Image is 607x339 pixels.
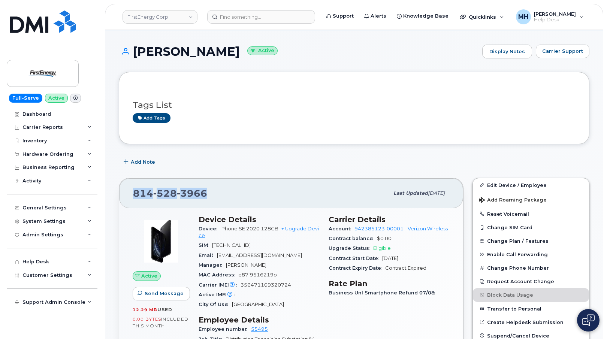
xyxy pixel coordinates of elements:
[455,9,509,24] div: Quicklinks
[473,178,589,192] a: Edit Device / Employee
[226,262,266,268] span: [PERSON_NAME]
[232,302,284,307] span: [GEOGRAPHIC_DATA]
[119,45,478,58] h1: [PERSON_NAME]
[207,10,315,24] input: Find something...
[487,252,548,257] span: Enable Call Forwarding
[329,265,385,271] span: Contract Expiry Date
[392,9,454,24] a: Knowledge Base
[359,9,392,24] a: Alerts
[371,12,386,20] span: Alerts
[542,48,583,55] span: Carrier Support
[199,315,320,324] h3: Employee Details
[199,292,238,297] span: Active IMEI
[123,10,197,24] a: FirstEnergy Corp
[534,11,576,17] span: [PERSON_NAME]
[199,252,217,258] span: Email
[473,288,589,302] button: Block Data Usage
[199,282,241,288] span: Carrier IMEI
[473,275,589,288] button: Request Account Change
[220,226,278,231] span: iPhone SE 2020 128GB
[133,317,161,322] span: 0.00 Bytes
[333,12,354,20] span: Support
[321,9,359,24] a: Support
[133,100,576,110] h3: Tags List
[534,17,576,23] span: Help Desk
[141,272,157,279] span: Active
[119,155,161,169] button: Add Note
[382,255,398,261] span: [DATE]
[473,315,589,329] a: Create Helpdesk Submission
[329,215,450,224] h3: Carrier Details
[212,242,251,248] span: [TECHNICAL_ID]
[473,248,589,261] button: Enable Call Forwarding
[199,302,232,307] span: City Of Use
[133,113,170,122] a: Add tags
[199,326,251,332] span: Employee number
[469,14,496,20] span: Quicklinks
[473,302,589,315] button: Transfer to Personal
[393,190,428,196] span: Last updated
[473,234,589,248] button: Change Plan / Features
[511,9,589,24] div: Melissa Hoye
[354,226,448,231] a: 942385123-00001 - Verizon Wireless
[329,226,354,231] span: Account
[473,207,589,221] button: Reset Voicemail
[238,292,243,297] span: —
[329,255,382,261] span: Contract Start Date
[479,197,547,204] span: Add Roaming Package
[582,314,595,326] img: Open chat
[329,279,450,288] h3: Rate Plan
[377,236,392,241] span: $0.00
[133,188,207,199] span: 814
[403,12,449,20] span: Knowledge Base
[133,316,188,329] span: included this month
[536,45,589,58] button: Carrier Support
[199,272,238,278] span: MAC Address
[373,245,391,251] span: Eligible
[131,158,155,166] span: Add Note
[247,46,278,55] small: Active
[329,245,373,251] span: Upgrade Status
[487,333,549,338] span: Suspend/Cancel Device
[385,265,426,271] span: Contract Expired
[199,262,226,268] span: Manager
[329,236,377,241] span: Contract balance
[153,188,177,199] span: 528
[518,12,528,21] span: MH
[217,252,302,258] span: [EMAIL_ADDRESS][DOMAIN_NAME]
[241,282,291,288] span: 356471109320724
[133,287,190,300] button: Send Message
[177,188,207,199] span: 3966
[199,242,212,248] span: SIM
[428,190,445,196] span: [DATE]
[473,192,589,207] button: Add Roaming Package
[133,307,157,312] span: 12.29 MB
[157,307,172,312] span: used
[199,226,220,231] span: Device
[473,221,589,234] button: Change SIM Card
[473,261,589,275] button: Change Phone Number
[251,326,268,332] a: 55495
[238,272,277,278] span: e87f9516219b
[482,45,532,59] a: Display Notes
[329,290,439,296] span: Business Unl Smartphone Refund 07/08
[139,219,184,264] img: image20231002-3703462-2fle3a.jpeg
[487,238,549,244] span: Change Plan / Features
[145,290,184,297] span: Send Message
[199,215,320,224] h3: Device Details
